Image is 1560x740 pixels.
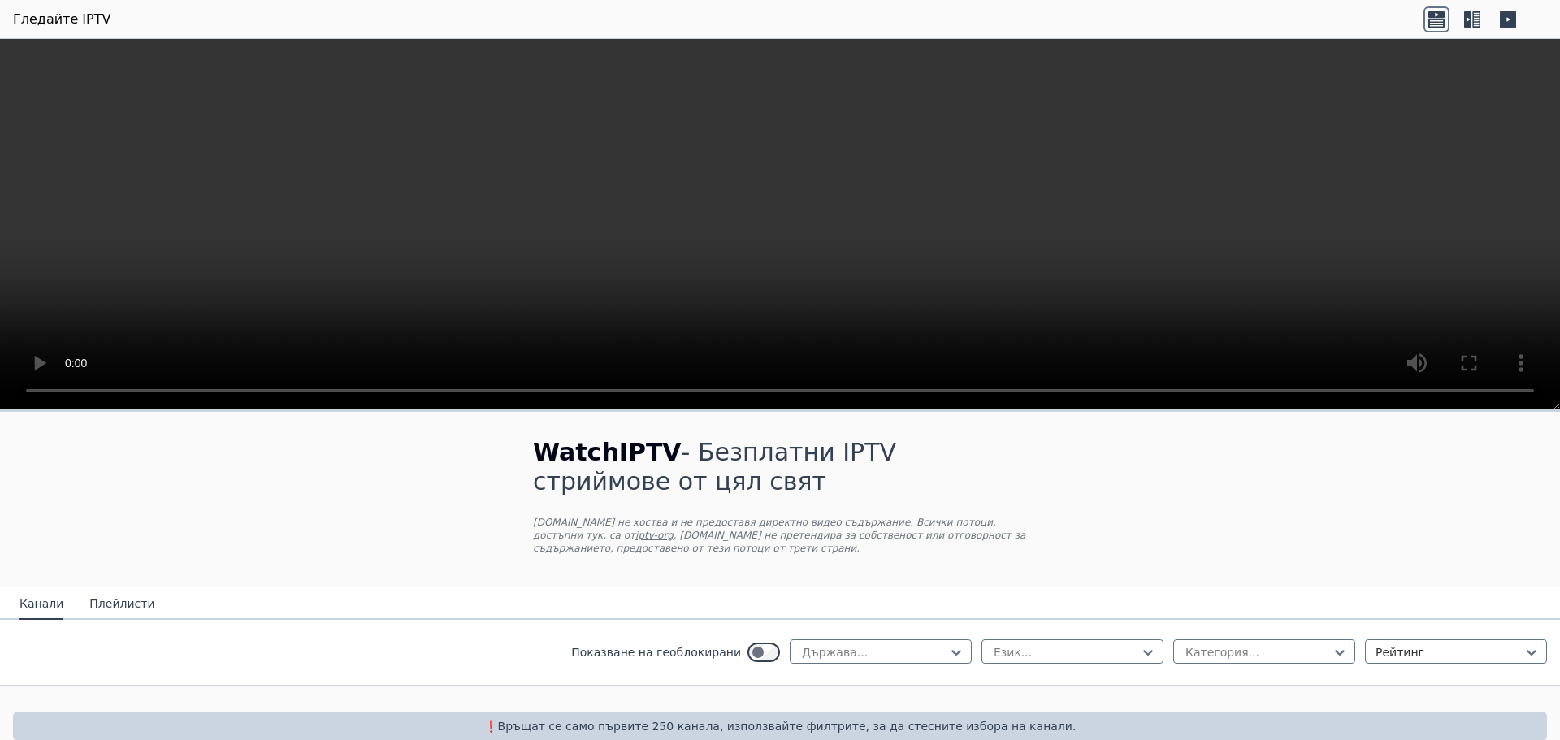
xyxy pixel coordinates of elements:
[19,597,63,610] font: Канали
[89,589,154,620] button: Плейлисти
[19,589,63,620] button: Канали
[571,646,741,659] font: Показване на геоблокирани
[533,438,896,495] font: - Безплатни IPTV стриймове от цял ​​свят
[484,720,1077,733] font: ❗️Връщат се само първите 250 канала, използвайте филтрите, за да стесните избора на канали.
[533,530,1025,554] font: . [DOMAIN_NAME] не претендира за собственост или отговорност за съдържанието, предоставено от тез...
[13,10,110,29] a: Гледайте IPTV
[89,597,154,610] font: Плейлисти
[533,517,996,541] font: [DOMAIN_NAME] не хоства и не предоставя директно видео съдържание. Всички потоци, достъпни тук, с...
[13,11,110,27] font: Гледайте IPTV
[533,438,682,466] font: WatchIPTV
[635,530,674,541] a: iptv-org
